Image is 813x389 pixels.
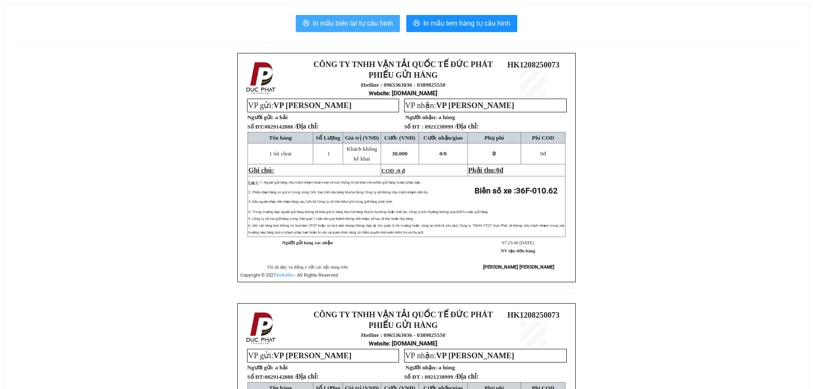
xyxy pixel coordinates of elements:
span: VP [PERSON_NAME] [436,351,514,360]
strong: PHIẾU GỬI HÀNG [369,321,438,330]
strong: CÔNG TY TNHH VẬN TẢI QUỐC TẾ ĐỨC PHÁT [314,310,493,319]
span: đ [540,150,546,157]
span: VP [PERSON_NAME] [436,101,514,110]
span: 0829142888 / [265,123,319,130]
strong: Người nhận: [405,114,437,120]
span: 0 [492,150,496,157]
span: printer [413,20,420,28]
strong: Hotline : 0965363036 - 0389825550 [361,82,446,88]
span: VP [PERSON_NAME] [274,351,352,360]
a: VeXeRe [276,272,293,278]
span: 5: Công ty chỉ lưu giữ hàng trong thời gian 1 tuần nếu quý khách không đến nhận, sẽ lưu về kho ho... [248,217,414,221]
span: 0 [540,150,543,157]
strong: Người gửi hàng xác nhận [282,240,333,245]
span: 36F-010.62 [516,186,558,196]
img: logo [244,310,280,346]
strong: Số ĐT : [404,123,423,130]
span: 1 [327,150,330,157]
span: Địa chỉ: [456,373,479,380]
span: 0829142888 / [265,374,319,380]
button: printerIn mẫu biên lai tự cấu hình [296,15,400,32]
span: VP nhận: [405,101,514,110]
strong: Số ĐT : [404,374,423,380]
strong: Số ĐT: [247,123,318,130]
span: 0/ [440,150,447,157]
span: Phụ phí [484,135,504,141]
span: 07:23:46 [DATE] [502,240,534,245]
span: Copyright © 2021 – All Rights Reserved [240,272,338,278]
span: 3: Nếu người nhận đến nhận hàng sau 24h thì Công ty sẽ tính thêm phí trông giữ hàng phát sinh. [248,200,392,204]
span: 2: Phiếu nhận hàng có giá trị trong vòng 24h. Sau 24h nếu hàng hóa hư hỏng Công ty sẽ không chịu ... [248,190,428,194]
span: Website [369,90,389,97]
span: Phải thu: [468,167,503,174]
strong: [PERSON_NAME] [PERSON_NAME] [483,264,554,270]
span: 0 [496,167,500,174]
strong: Người nhận: [405,364,437,371]
span: Tên hàng [269,135,292,141]
span: Cước nhận/giao [423,135,463,141]
span: Số Lượng [316,135,341,141]
span: Khách không kê khai [347,146,377,162]
span: a hùng [438,364,455,371]
strong: Người gửi: [247,114,274,120]
span: 0 [444,150,447,157]
strong: Số ĐT: [247,374,318,380]
span: 1 túi clear [269,150,291,157]
span: Ghi chú: [248,167,274,174]
span: 6: Đối với hàng hoá không có hoá đơn GTGT hoặc có hoá đơn nhưng không hợp lệ (do quản lý thị trườ... [248,224,565,234]
strong: PHIẾU GỬI HÀNG [369,70,438,79]
span: 4: Trong trường hợp người gửi hàng không kê khai giá trị hàng hóa mà hàng hóa bị hư hỏng hoặc thấ... [248,210,489,214]
span: Địa chỉ: [456,123,479,130]
span: 0921238999 / [425,123,479,130]
span: HK1208250073 [507,310,559,319]
span: VP gửi: [248,101,351,110]
span: 1: Người gửi hàng chịu trách nhiệm hoàn toàn về mọi thông tin kê khai trên phiếu gửi hàng trước p... [260,181,421,184]
span: Lưu ý: [248,181,258,184]
span: đ [500,167,504,174]
span: COD : [382,167,405,174]
span: Giá trị (VNĐ) [345,135,379,141]
span: Phí COD [532,135,554,141]
strong: : [DOMAIN_NAME] [369,340,437,347]
span: Địa chỉ: [296,123,319,130]
span: Tôi đã đọc và đồng ý với các nội dung trên [267,265,348,269]
strong: Biển số xe : [475,186,558,196]
strong: Hotline : 0965363036 - 0389825550 [361,332,446,338]
span: VP nhận: [405,351,514,360]
span: a hải [275,364,288,371]
strong: NV tạo đơn hàng [501,249,535,253]
span: HK1208250073 [507,60,559,69]
strong: : [DOMAIN_NAME] [369,90,437,97]
strong: Người gửi: [247,364,274,371]
span: VP [PERSON_NAME] [274,101,352,110]
span: In mẫu biên lai tự cấu hình [313,18,393,29]
span: Cước (VNĐ) [384,135,415,141]
span: printer [303,20,309,28]
span: 30.000 [392,150,408,157]
span: Địa chỉ: [296,373,319,380]
span: 0921238999 / [425,374,479,380]
strong: CÔNG TY TNHH VẬN TẢI QUỐC TẾ ĐỨC PHÁT [314,60,493,69]
span: a hùng [438,114,455,120]
span: In mẫu tem hàng tự cấu hình [423,18,510,29]
span: Website [369,340,389,347]
button: printerIn mẫu tem hàng tự cấu hình [406,15,517,32]
span: a hải [275,114,288,120]
span: VP gửi: [248,351,351,360]
span: 0 đ [397,167,405,174]
img: logo [244,60,280,96]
